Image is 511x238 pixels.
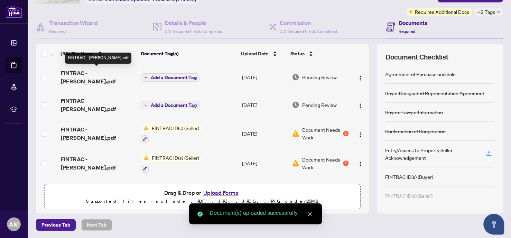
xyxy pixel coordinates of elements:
[144,76,148,79] span: plus
[61,50,94,57] span: (39) File Name
[483,214,504,235] button: Open asap
[150,75,196,80] span: Add a Document Tag
[280,29,337,34] span: 1/1 Required Fields Completed
[58,44,138,63] th: (39) File Name
[385,52,448,62] span: Document Checklist
[280,19,337,27] h4: Commission
[239,178,289,208] td: [DATE]
[239,91,289,119] td: [DATE]
[197,211,203,217] span: check-circle
[41,219,70,230] span: Previous Tab
[141,73,199,82] button: Add a Document Tag
[164,188,240,197] span: Drag & Drop or
[385,89,484,97] div: Buyer Designated Representation Agreement
[357,103,363,109] img: Logo
[357,132,363,137] img: Logo
[141,154,149,162] img: Status Icon
[144,103,148,107] span: plus
[241,50,269,57] span: Upload Date
[399,19,427,27] h4: Documents
[355,128,366,139] button: Logo
[61,97,136,113] span: FINTRAC - [PERSON_NAME].pdf
[61,125,136,142] span: FINTRAC - [PERSON_NAME].pdf
[496,10,500,14] span: down
[415,8,469,16] span: Requires Additional Docs
[141,101,199,109] button: Add a Document Tag
[201,188,240,197] button: Upload Forms
[141,154,202,173] button: Status IconFINTRAC ID(s) (Seller)
[290,50,305,57] span: Status
[45,184,360,210] span: Drag & Drop orUpload FormsSupported files include .PDF, .JPG, .JPEG, .PNG under25MB
[141,124,149,132] img: Status Icon
[385,108,443,116] div: Buyers Lawyer Information
[355,72,366,83] button: Logo
[138,44,238,63] th: Document Tag(s)
[292,73,299,81] img: Document Status
[49,29,66,34] span: Required
[399,29,415,34] span: Required
[141,124,202,143] button: Status IconFINTRAC ID(s) (Seller)
[150,103,196,108] span: Add a Document Tag
[385,70,456,78] div: Agreement of Purchase and Sale
[210,209,314,217] div: Document(s) uploaded successfully.
[239,119,289,148] td: [DATE]
[149,124,202,132] span: FINTRAC ID(s) (Seller)
[165,19,222,27] h4: Details & People
[385,146,478,162] div: Entry/Access to Property Seller Acknowledgement
[292,159,299,167] img: Document Status
[343,131,349,136] div: 1
[292,130,299,137] img: Document Status
[343,161,349,166] div: 1
[302,156,342,171] span: Document Needs Work
[307,212,312,217] span: close
[49,197,356,205] p: Supported files include .PDF, .JPG, .JPEG, .PNG under 25 MB
[238,44,288,63] th: Upload Date
[355,99,366,110] button: Logo
[302,101,337,109] span: Pending Review
[81,219,112,231] button: Next Tab
[61,155,136,172] span: FINTRAC - [PERSON_NAME].pdf
[288,44,350,63] th: Status
[385,173,433,181] div: FINTRAC ID(s) (Buyer)
[477,8,495,16] span: +2 Tags
[302,126,342,141] span: Document Needs Work
[302,73,337,81] span: Pending Review
[141,101,199,110] button: Add a Document Tag
[49,19,98,27] h4: Transaction Wizard
[385,192,433,200] div: FINTRAC ID(s) (Seller)
[36,219,76,231] button: Previous Tab
[357,75,363,81] img: Logo
[239,148,289,178] td: [DATE]
[9,219,19,229] span: AM
[239,63,289,91] td: [DATE]
[355,158,366,169] button: Logo
[65,53,131,64] div: FINTRAC - [PERSON_NAME].pdf
[292,101,299,109] img: Document Status
[61,69,136,85] span: FINTRAC - [PERSON_NAME].pdf
[165,29,222,34] span: 3/3 Required Fields Completed
[149,154,202,162] span: FINTRAC ID(s) (Seller)
[385,127,446,135] div: Confirmation of Cooperation
[6,5,22,18] img: logo
[357,161,363,167] img: Logo
[306,210,314,218] a: Close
